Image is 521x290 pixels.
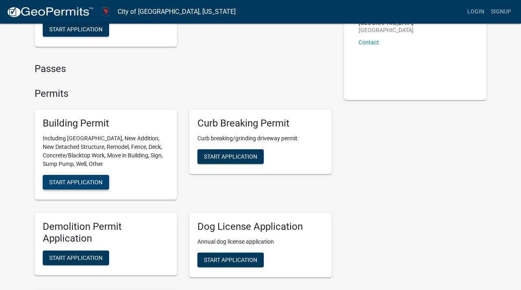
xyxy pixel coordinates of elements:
button: Start Application [43,175,109,190]
img: City of Harlan, Iowa [100,6,111,17]
a: Signup [488,4,514,20]
button: Start Application [197,253,264,267]
h5: Curb Breaking Permit [197,118,324,129]
span: Start Application [49,26,103,33]
p: Annual dog license application [197,238,324,246]
h5: Building Permit [43,118,169,129]
span: Start Application [204,256,257,263]
a: Login [464,4,488,20]
span: Start Application [49,179,103,185]
h4: Passes [35,63,332,75]
h5: Dog License Application [197,221,324,233]
a: Contact [359,39,379,46]
p: Including [GEOGRAPHIC_DATA], New Addition, New Detached Structure, Remodel, Fence, Deck, Concrete... [43,134,169,168]
button: Start Application [197,149,264,164]
h5: Demolition Permit Application [43,221,169,244]
p: [GEOGRAPHIC_DATA] [359,20,414,26]
p: [GEOGRAPHIC_DATA] [359,27,414,33]
p: Curb breaking/grinding driveway permit [197,134,324,143]
a: City of [GEOGRAPHIC_DATA], [US_STATE] [118,5,236,19]
span: Start Application [49,255,103,261]
h4: Permits [35,88,332,100]
button: Start Application [43,251,109,265]
span: Start Application [204,153,257,159]
button: Start Application [43,22,109,37]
